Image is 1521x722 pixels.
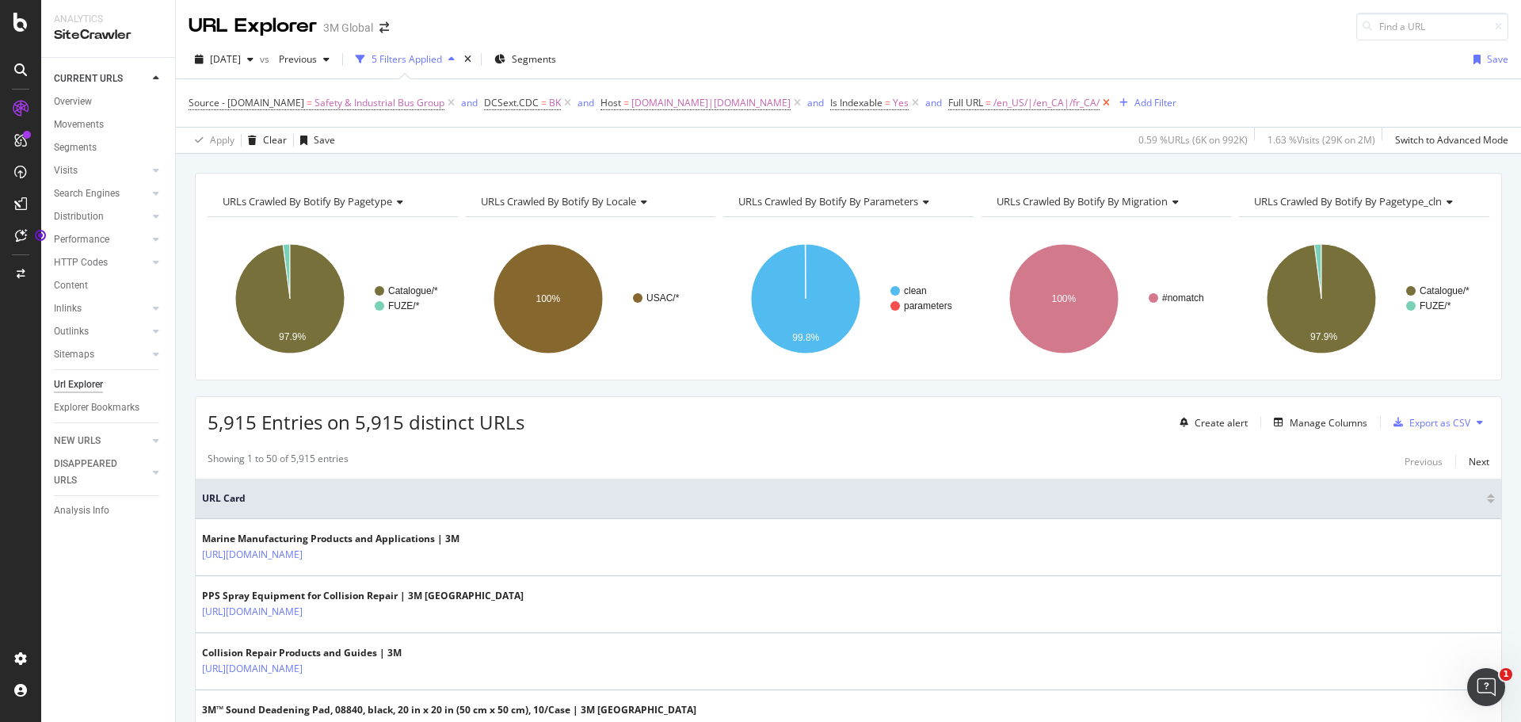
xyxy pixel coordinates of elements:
span: Full URL [948,96,983,109]
span: = [541,96,547,109]
div: CURRENT URLS [54,71,123,87]
div: Sitemaps [54,346,94,363]
div: Marine Manufacturing Products and Applications | 3M [202,532,459,546]
div: Previous [1405,455,1443,468]
a: [URL][DOMAIN_NAME] [202,661,303,677]
h4: URLs Crawled By Botify By pagetype_cln [1251,189,1475,214]
div: SiteCrawler [54,26,162,44]
span: URLs Crawled By Botify By pagetype [223,194,392,208]
div: DISAPPEARED URLS [54,456,134,489]
div: Segments [54,139,97,156]
a: Analysis Info [54,502,164,519]
text: USAC/* [646,292,680,304]
span: = [985,96,991,109]
span: [DOMAIN_NAME]|[DOMAIN_NAME] [631,92,791,114]
button: 5 Filters Applied [349,47,461,72]
button: Previous [273,47,336,72]
text: 100% [536,293,560,304]
div: and [461,96,478,109]
button: and [925,95,942,110]
text: #nomatch [1162,292,1204,304]
svg: A chart. [723,230,974,368]
div: Outlinks [54,323,89,340]
div: 3M™ Sound Deadening Pad, 08840, black, 20 in x 20 in (50 cm x 50 cm), 10/Case | 3M [GEOGRAPHIC_DATA] [202,703,696,717]
button: Save [294,128,335,153]
a: Performance [54,231,148,248]
button: Add Filter [1113,94,1176,113]
div: URL Explorer [189,13,317,40]
span: 2025 Sep. 7th [210,52,241,66]
div: Inlinks [54,300,82,317]
span: URL Card [202,491,1483,506]
span: /en_US/|/en_CA|/fr_CA/ [993,92,1100,114]
span: = [885,96,890,109]
div: times [461,52,475,67]
a: Sitemaps [54,346,148,363]
span: 1 [1500,668,1512,681]
button: Apply [189,128,234,153]
div: Manage Columns [1290,416,1367,430]
button: Save [1467,47,1508,72]
h4: URLs Crawled By Botify By locale [478,189,702,214]
span: URLs Crawled By Botify By pagetype_cln [1254,194,1442,208]
div: arrow-right-arrow-left [379,22,389,33]
div: A chart. [982,230,1232,368]
div: PPS Spray Equipment for Collision Repair | 3M [GEOGRAPHIC_DATA] [202,589,524,603]
div: Clear [263,133,287,147]
div: Save [1487,52,1508,66]
div: Tooltip anchor [33,228,48,243]
div: Showing 1 to 50 of 5,915 entries [208,452,349,471]
span: = [623,96,629,109]
button: Create alert [1173,410,1248,435]
div: Switch to Advanced Mode [1395,133,1508,147]
div: Add Filter [1134,96,1176,109]
span: vs [260,52,273,66]
div: Apply [210,133,234,147]
a: Inlinks [54,300,148,317]
button: Export as CSV [1387,410,1470,435]
a: [URL][DOMAIN_NAME] [202,547,303,563]
span: Is Indexable [830,96,882,109]
span: Yes [893,92,909,114]
button: Switch to Advanced Mode [1389,128,1508,153]
span: Segments [512,52,556,66]
a: Distribution [54,208,148,225]
div: Distribution [54,208,104,225]
div: Search Engines [54,185,120,202]
text: Catalogue/* [1420,285,1470,296]
div: Analysis Info [54,502,109,519]
span: URLs Crawled By Botify By locale [481,194,636,208]
svg: A chart. [208,230,458,368]
text: 97.9% [1310,331,1337,342]
span: 5,915 Entries on 5,915 distinct URLs [208,409,524,435]
span: Previous [273,52,317,66]
div: 5 Filters Applied [372,52,442,66]
text: Catalogue/* [388,285,438,296]
span: Source - [DOMAIN_NAME] [189,96,304,109]
a: Url Explorer [54,376,164,393]
svg: A chart. [466,230,716,368]
div: Visits [54,162,78,179]
text: FUZE/* [388,300,420,311]
svg: A chart. [1239,230,1489,368]
span: DCSext.CDC [484,96,539,109]
span: Safety & Industrial Bus Group [314,92,444,114]
a: Outlinks [54,323,148,340]
text: 100% [1051,293,1076,304]
div: Create alert [1195,416,1248,430]
h4: URLs Crawled By Botify By parameters [735,189,959,214]
a: Visits [54,162,148,179]
span: URLs Crawled By Botify By parameters [738,194,918,208]
div: Overview [54,94,92,110]
a: CURRENT URLS [54,71,148,87]
button: and [461,95,478,110]
button: [DATE] [189,47,260,72]
div: HTTP Codes [54,254,108,271]
text: FUZE/* [1420,300,1451,311]
div: 1.63 % Visits ( 29K on 2M ) [1267,133,1375,147]
button: and [807,95,824,110]
div: Analytics [54,13,162,26]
